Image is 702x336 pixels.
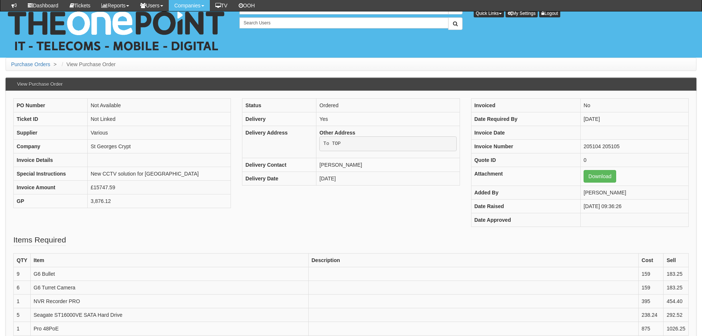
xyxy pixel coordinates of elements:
td: No [581,99,689,112]
th: Invoice Details [14,153,88,167]
th: Attachment [471,167,580,186]
td: 159 [638,267,664,281]
td: New CCTV solution for [GEOGRAPHIC_DATA] [88,167,231,181]
li: View Purchase Order [60,61,116,68]
td: 5 [14,308,31,322]
td: Pro 48PoE [30,322,308,336]
b: Other Address [319,130,355,136]
th: Date Raised [471,200,580,213]
th: Company [14,140,88,153]
td: 1026.25 [664,322,689,336]
td: 1 [14,322,31,336]
th: PO Number [14,99,88,112]
th: Cost [638,254,664,267]
td: G6 Turret Camera [30,281,308,295]
td: £15747.59 [88,181,231,194]
td: 6 [14,281,31,295]
td: 1 [14,295,31,308]
th: Status [242,99,316,112]
td: [DATE] 09:36:26 [581,200,689,213]
td: 183.25 [664,281,689,295]
th: Invoice Date [471,126,580,140]
td: [PERSON_NAME] [316,158,460,172]
legend: Items Required [13,234,66,246]
input: Search Users [239,17,448,28]
th: Invoice Number [471,140,580,153]
th: GP [14,194,88,208]
td: Seagate ST16000VE SATA Hard Drive [30,308,308,322]
th: Invoiced [471,99,580,112]
td: Ordered [316,99,460,112]
th: Description [308,254,638,267]
th: Date Approved [471,213,580,227]
th: QTY [14,254,31,267]
td: St Georges Crypt [88,140,231,153]
th: Date Required By [471,112,580,126]
th: Delivery Date [242,172,316,185]
th: Added By [471,186,580,200]
td: 292.52 [664,308,689,322]
td: 159 [638,281,664,295]
th: Item [30,254,308,267]
td: G6 Bullet [30,267,308,281]
td: 183.25 [664,267,689,281]
td: 205104 205105 [581,140,689,153]
th: Quote ID [471,153,580,167]
span: > [52,61,58,67]
td: Not Linked [88,112,231,126]
a: Purchase Orders [11,61,50,67]
button: Quick Links [474,9,504,17]
td: [DATE] [316,172,460,185]
h3: View Purchase Order [13,78,66,91]
th: Invoice Amount [14,181,88,194]
th: Delivery Contact [242,158,316,172]
th: Sell [664,254,689,267]
td: Various [88,126,231,140]
th: Supplier [14,126,88,140]
pre: To TOP [319,136,456,151]
a: Download [584,170,616,183]
td: [DATE] [581,112,689,126]
a: My Settings [505,9,538,17]
td: [PERSON_NAME] [581,186,689,200]
td: 238.24 [638,308,664,322]
td: NVR Recorder PRO [30,295,308,308]
a: Logout [539,9,560,17]
td: 395 [638,295,664,308]
td: 0 [581,153,689,167]
th: Special Instructions [14,167,88,181]
td: 3,876.12 [88,194,231,208]
th: Ticket ID [14,112,88,126]
th: Delivery Address [242,126,316,158]
td: 875 [638,322,664,336]
td: Not Available [88,99,231,112]
th: Delivery [242,112,316,126]
td: Yes [316,112,460,126]
td: 9 [14,267,31,281]
td: 454.40 [664,295,689,308]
